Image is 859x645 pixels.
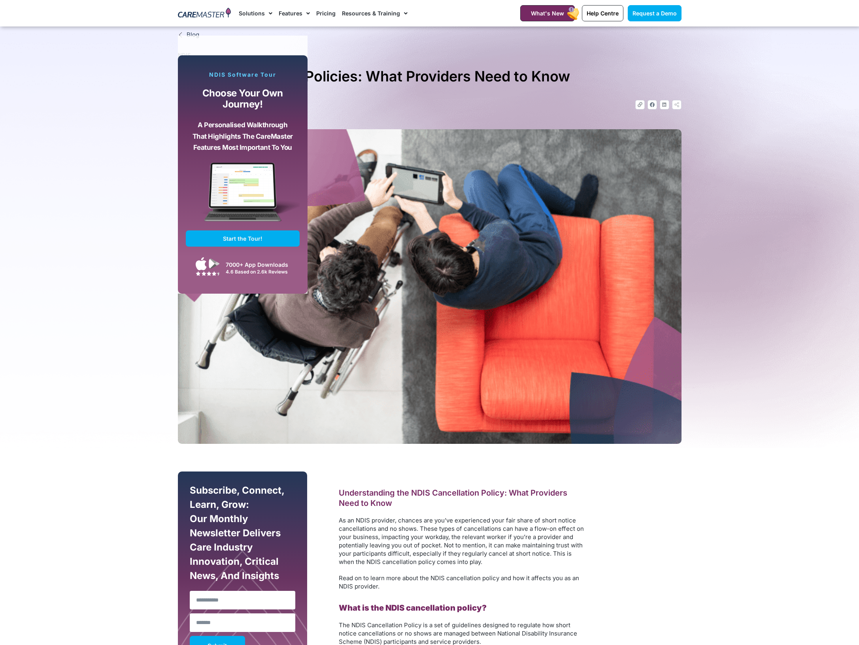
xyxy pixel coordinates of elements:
img: Apple App Store Icon [196,257,207,270]
div: 7000+ App Downloads [226,260,296,269]
a: What's New [520,5,575,21]
a: Request a Demo [628,5,682,21]
p: A personalised walkthrough that highlights the CareMaster features most important to you [192,119,294,153]
p: Choose your own journey! [192,88,294,110]
h1: NDIS Cancellation Policies: What Providers Need to Know [178,65,682,88]
img: Google Play App Icon [209,258,220,270]
img: CareMaster Logo [178,8,231,19]
span: As an NDIS provider, chances are you’ve experienced your fair share of short notice cancellations... [339,517,584,566]
b: What is the NDIS cancellation policy? [339,603,487,613]
a: Start the Tour! [186,230,300,247]
span: What's New [531,10,564,17]
a: Blog [178,30,682,40]
p: NDIS Software Tour [186,71,300,78]
span: Help Centre [587,10,619,17]
span: Request a Demo [632,10,677,17]
span: Read on to learn more about the NDIS cancellation policy and how it affects you as an NDIS provider. [339,574,579,590]
img: NDIS Auditing Process Illustration [178,129,682,444]
img: Google Play Store App Review Stars [196,271,219,276]
a: Help Centre [582,5,623,21]
img: CareMaster Software Mockup on Screen [186,162,300,230]
div: 4.6 Based on 2.6k Reviews [226,269,296,275]
div: Subscribe, Connect, Learn, Grow: Our Monthly Newsletter Delivers Care Industry Innovation, Critic... [188,483,298,587]
span: Start the Tour! [223,235,262,242]
h2: Understanding the NDIS Cancellation Policy: What Providers Need to Know [339,488,588,508]
span: Blog [185,30,199,40]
